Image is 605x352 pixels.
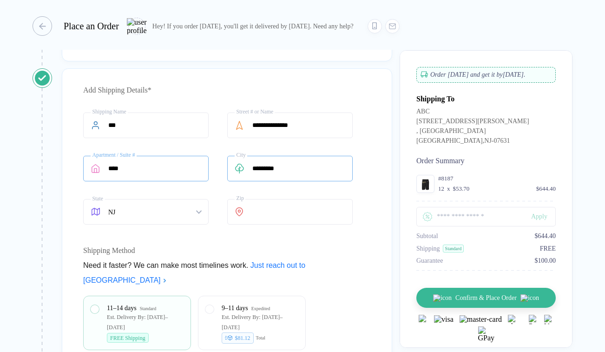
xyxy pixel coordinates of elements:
div: Order [DATE] and get it by [DATE] . [416,67,556,83]
span: Confirm & Place Order [455,294,517,302]
button: Apply [517,207,556,226]
span: NJ [108,199,201,224]
img: Paypal [529,315,538,324]
div: Place an Order [64,21,119,32]
div: $81.12 [222,332,254,344]
div: 12 [438,185,444,193]
div: 11–14 days StandardEst. Delivery By: [DATE]–[DATE]FREE Shipping [91,303,184,343]
div: Shipping To [416,95,454,103]
div: 9–11 days [222,303,248,313]
div: 11–14 days [107,303,137,313]
div: Expedited [251,304,270,314]
div: $100.00 [535,257,556,265]
img: master-card [460,315,502,324]
img: icon [433,294,452,302]
div: [STREET_ADDRESS][PERSON_NAME] [416,118,529,127]
img: Venmo [544,315,553,324]
img: GPay [478,326,494,343]
div: Subtotal [416,232,438,240]
div: FREE Shipping [107,333,149,343]
div: Shipping [416,245,440,252]
div: ABC [416,108,529,118]
div: Order Summary [416,157,556,165]
div: Est. Delivery By: [DATE]–[DATE] [107,312,184,332]
button: iconConfirm & Place Ordericon [416,288,556,308]
div: #8187 [438,175,556,182]
img: user profile [127,18,147,34]
img: cheque [508,315,523,324]
div: $644.40 [535,232,556,240]
div: , [GEOGRAPHIC_DATA] [416,127,529,137]
div: Shipping Method [83,243,371,258]
div: Standard [140,304,157,314]
img: 2420fe92-fe01-465e-b25b-5b0fbbf7cc72_nt_front_1758038294255.jpg [419,177,432,191]
div: Est. Delivery By: [DATE]–[DATE] [222,312,298,332]
img: icon [520,294,539,302]
img: visa [434,315,454,324]
div: $644.40 [536,185,556,193]
div: Add Shipping Details [83,83,371,98]
div: [GEOGRAPHIC_DATA] , NJ - 07631 [416,137,529,147]
div: 9–11 days ExpeditedEst. Delivery By: [DATE]–[DATE]$81.12Total [205,303,298,343]
div: Guarantee [416,257,443,265]
div: Standard [443,245,464,252]
div: Total [256,335,265,341]
div: Apply [531,213,556,220]
img: express [419,315,428,324]
div: Need it faster? We can make most timelines work. [83,258,371,288]
div: FREE [540,245,556,252]
div: $53.70 [453,185,470,193]
div: x [446,185,451,193]
div: Hey! If you order [DATE], you'll get it delivered by [DATE]. Need any help? [152,22,354,30]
